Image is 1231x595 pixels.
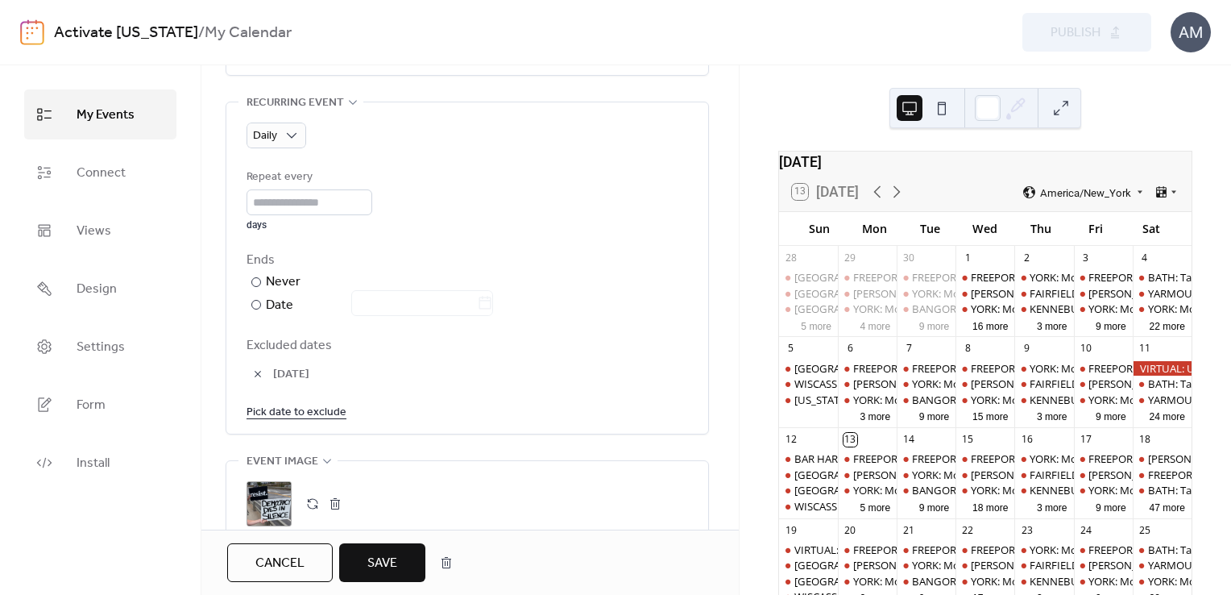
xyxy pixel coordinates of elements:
div: YORK: Morning Resistance at [GEOGRAPHIC_DATA] [912,468,1157,482]
div: YORK: Morning Resistance at Town Center [1133,574,1192,589]
div: FREEPORT: VISIBILITY FREEPORT Stand for Democracy! [897,451,955,466]
div: FREEPORT: Visibility Brigade Standout [971,361,1152,376]
img: logo [20,19,44,45]
div: [PERSON_NAME]: NO I.C.E in [PERSON_NAME] [853,468,1073,482]
div: YORK: Morning Resistance at Town Center [1014,270,1073,285]
div: [GEOGRAPHIC_DATA]: Support Palestine Weekly Standout [794,468,1074,482]
div: days [247,218,372,231]
div: [GEOGRAPHIC_DATA]: Solidarity Flotilla for [GEOGRAPHIC_DATA] [794,270,1106,285]
span: Views [77,218,111,244]
div: FAIRFIELD: Stop The Coup [1014,377,1073,391]
div: BAR HARBOR: Hold The Line For Healthcare [779,451,838,466]
div: [PERSON_NAME]: NO I.C.E in [PERSON_NAME] [853,558,1073,572]
div: [PERSON_NAME]: NO I.C.E in [PERSON_NAME] [971,468,1191,482]
div: BELFAST: Support Palestine Weekly Standout [779,558,838,572]
div: YORK: Morning Resistance at Town Center [955,393,1014,407]
div: 13 [843,433,857,447]
button: 9 more [913,408,956,423]
div: BANGOR: Weekly peaceful protest [897,302,955,316]
div: FREEPORT: VISIBILITY FREEPORT Stand for Democracy! [912,361,1175,376]
button: 4 more [853,318,897,333]
div: YORK: Morning Resistance at [GEOGRAPHIC_DATA] [853,483,1098,497]
div: FREEPORT: AM and PM Rush Hour Brigade. Click for times! [853,270,1131,285]
div: 12 [784,433,798,447]
div: [PERSON_NAME]: NO I.C.E in [PERSON_NAME] [971,286,1191,301]
div: YORK: Morning Resistance at Town Center [897,377,955,391]
div: BELFAST: Support Palestine Weekly Standout [779,361,838,376]
div: BATH: Tabling at the Bath Farmers Market [1133,483,1192,497]
div: 9 [1020,342,1034,356]
div: PORTLAND: Solidarity Flotilla for Gaza [779,270,838,285]
a: Views [24,206,176,256]
div: YORK: Morning Resistance at [GEOGRAPHIC_DATA] [971,302,1216,316]
div: KENNEBUNK: Stand Out [1030,483,1147,497]
div: Wed [958,212,1013,245]
div: YORK: Morning Resistance at Town Center [1074,574,1133,589]
div: Repeat every [247,168,369,187]
span: Excluded dates [247,336,688,356]
div: [GEOGRAPHIC_DATA]: Canvass with [US_STATE] Dems in [GEOGRAPHIC_DATA] [794,286,1172,301]
span: Daily [253,125,277,147]
div: Maine VIRTUAL: Democratic Socialists of America Political Education Session: Electoral Organizing... [779,393,838,407]
div: KENNEBUNK: Stand Out [1014,393,1073,407]
div: YORK: Morning Resistance at [GEOGRAPHIC_DATA] [912,377,1157,391]
div: FREEPORT: VISIBILITY FREEPORT Stand for Democracy! [912,543,1175,557]
div: BATH: Tabling at the Bath Farmers Market [1133,377,1192,391]
div: 30 [902,251,916,264]
div: FREEPORT: AM and PM Rush Hour Brigade. Click for times! [838,451,897,466]
div: BATH: Tabling at the Bath Farmers Market [1133,543,1192,557]
div: 20 [843,523,857,537]
div: WELLS: NO I.C.E in Wells [1074,377,1133,391]
div: FREEPORT: Visibility Brigade Standout [955,270,1014,285]
div: Never [266,273,301,292]
div: 11 [1138,342,1151,356]
div: VIRTUAL: Immigration, Justice and Resistance Lab [779,543,838,557]
div: BELFAST: Support Palestine Weekly Standout [779,302,838,316]
div: [GEOGRAPHIC_DATA]: [DEMOGRAPHIC_DATA] ACOUSTIC JAM & POTLUCK [794,574,1152,589]
div: FAIRFIELD: Stop The Coup [1014,286,1073,301]
button: 3 more [1030,318,1074,333]
div: 29 [843,251,857,264]
button: 5 more [853,499,897,514]
button: 9 more [913,499,956,514]
b: My Calendar [205,18,292,48]
div: Tue [902,212,958,245]
div: FREEPORT: VISIBILITY FREEPORT Stand for Democracy! [897,361,955,376]
div: WELLS: Nor ICE in Wells! Nor Kings! [1133,451,1192,466]
span: Cancel [255,554,305,573]
div: VIRTUAL: Immigration, Justice and Resistance Lab [794,543,1031,557]
div: 10 [1079,342,1092,356]
a: Design [24,264,176,314]
div: 15 [961,433,975,447]
div: Sat [1123,212,1179,245]
div: YORK: Morning Resistance at [GEOGRAPHIC_DATA] [853,574,1098,589]
div: YORK: Morning Resistance at [GEOGRAPHIC_DATA] [971,574,1216,589]
div: FAIRFIELD: Stop The Coup [1014,558,1073,572]
div: Fri [1068,212,1124,245]
div: [GEOGRAPHIC_DATA]: Organize - Resistance Singers! [794,483,1045,497]
div: WISCASSET: Community Stand Up - Being a Good Human Matters! [779,377,838,391]
button: 3 more [1030,499,1074,514]
div: BANGOR: Weekly peaceful protest [912,574,1076,589]
div: VIRTUAL: United Against Book Bans – Let Freedom Read Day [1133,361,1192,376]
div: YORK: Morning Resistance at Town Center [1014,543,1073,557]
div: FREEPORT: Visibility Brigade Standout [955,361,1014,376]
div: FAIRFIELD: Stop The Coup [1014,468,1073,482]
button: Cancel [227,543,333,582]
div: Mon [847,212,902,245]
div: FREEPORT: AM and PM Rush Hour Brigade. Click for times! [1074,451,1133,466]
button: 5 more [794,318,838,333]
span: [DATE] [273,365,688,385]
div: BANGOR: Weekly peaceful protest [897,483,955,497]
button: 9 more [913,318,956,333]
div: FREEPORT: AM and PM Rush Hour Brigade. Click for times! [838,543,897,557]
div: FREEPORT: AM and PM Rush Hour Brigade. Click for times! [1074,270,1133,285]
div: YORK: Morning Resistance at [GEOGRAPHIC_DATA] [912,558,1157,572]
span: Install [77,451,110,476]
div: BAR HARBOR: Hold The Line For Healthcare [794,451,1004,466]
span: Recurring event [247,94,344,113]
div: BELFAST: Support Palestine Weekly Standout [779,468,838,482]
div: Ends [247,251,685,270]
div: 2 [1020,251,1034,264]
div: 7 [902,342,916,356]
